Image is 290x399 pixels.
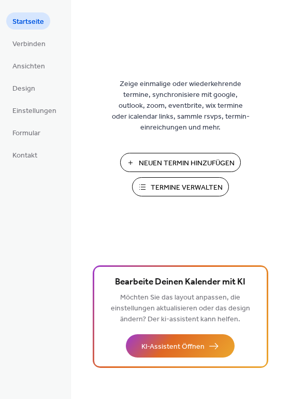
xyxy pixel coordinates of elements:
span: Verbinden [12,39,46,50]
span: Ansichten [12,61,45,72]
span: Zeige einmalige oder wiederkehrende termine, synchronisiere mit google, outlook, zoom, eventbrite... [111,79,251,133]
a: Verbinden [6,35,52,52]
span: Möchten Sie das layout anpassen, die einstellungen aktualisieren oder das design ändern? Der ki-a... [111,291,250,326]
button: Termine Verwalten [132,177,229,196]
span: Startseite [12,17,44,27]
button: KI-Assistent Öffnen [126,334,235,358]
span: Einstellungen [12,106,56,117]
span: Termine Verwalten [151,182,223,193]
a: Ansichten [6,57,51,74]
a: Design [6,79,41,96]
a: Kontakt [6,146,44,163]
span: Formular [12,128,40,139]
span: Neuen Termin Hinzufügen [139,158,235,169]
span: KI-Assistent Öffnen [141,341,205,352]
button: Neuen Termin Hinzufügen [120,153,241,172]
a: Einstellungen [6,102,63,119]
span: Kontakt [12,150,37,161]
span: Bearbeite Deinen Kalender mit KI [115,275,245,290]
a: Formular [6,124,47,141]
span: Design [12,83,35,94]
a: Startseite [6,12,50,30]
